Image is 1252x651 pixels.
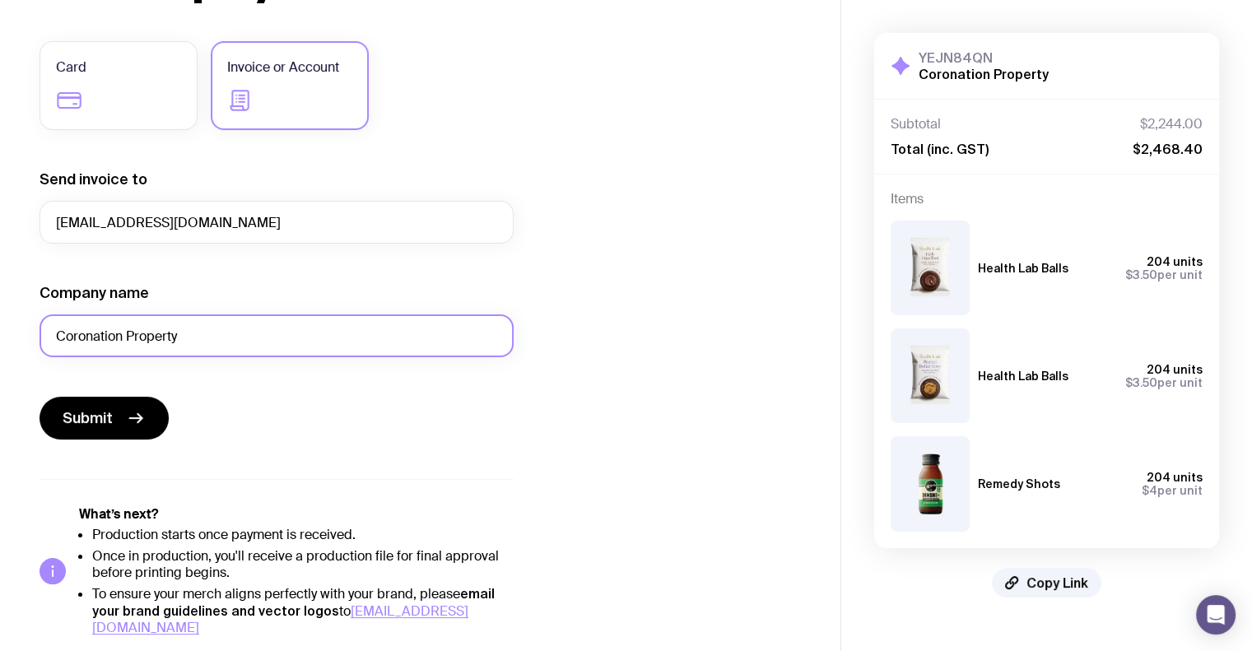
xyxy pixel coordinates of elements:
span: $4 [1142,484,1157,497]
span: per unit [1142,484,1203,497]
span: 204 units [1147,471,1203,484]
a: [EMAIL_ADDRESS][DOMAIN_NAME] [92,602,468,636]
span: $2,468.40 [1133,141,1203,157]
h3: Health Lab Balls [978,262,1068,275]
button: Copy Link [992,568,1101,598]
input: Your company name [40,314,514,357]
label: Company name [40,283,149,303]
span: $2,244.00 [1140,116,1203,133]
span: Total (inc. GST) [891,141,989,157]
span: $3.50 [1125,268,1157,281]
span: Copy Link [1026,574,1088,591]
label: Send invoice to [40,170,147,189]
div: Open Intercom Messenger [1196,595,1236,635]
input: accounts@company.com [40,201,514,244]
span: Submit [63,408,113,428]
h3: YEJN84QN [919,49,1049,66]
span: per unit [1125,268,1203,281]
h4: Items [891,191,1203,207]
li: To ensure your merch aligns perfectly with your brand, please to [92,585,514,636]
span: per unit [1125,376,1203,389]
li: Once in production, you'll receive a production file for final approval before printing begins. [92,548,514,581]
h2: Coronation Property [919,66,1049,82]
button: Submit [40,397,169,439]
span: Invoice or Account [227,58,339,77]
span: 204 units [1147,255,1203,268]
span: Subtotal [891,116,941,133]
h3: Remedy Shots [978,477,1060,491]
h5: What’s next? [79,506,514,523]
h3: Health Lab Balls [978,370,1068,383]
span: $3.50 [1125,376,1157,389]
span: Card [56,58,86,77]
li: Production starts once payment is received. [92,527,514,543]
span: 204 units [1147,363,1203,376]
